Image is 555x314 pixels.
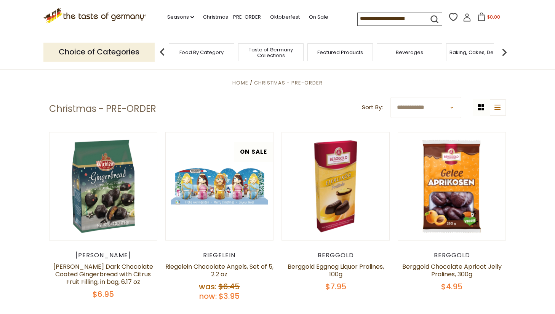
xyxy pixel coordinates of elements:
p: Choice of Categories [43,43,155,61]
a: Berggold Chocolate Apricot Jelly Pralines, 300g [402,262,502,279]
img: Riegelein Chocolate Angels, Set of 5, 2.2 oz [166,132,274,240]
label: Sort By: [362,103,383,112]
a: Riegelein Chocolate Angels, Set of 5, 2.2 oz [165,262,274,279]
img: next arrow [497,45,512,60]
a: Beverages [396,49,423,55]
a: [PERSON_NAME] Dark Chocolate Coated Gingerbread with Citrus Fruit Filling, in bag, 6.17 oz [53,262,153,286]
a: Baking, Cakes, Desserts [449,49,509,55]
a: Seasons [167,13,194,21]
img: Berggold Eggnog Liquor Pralines, 100g [282,132,390,240]
div: Berggold [281,252,390,259]
a: Oktoberfest [270,13,300,21]
a: Home [232,79,248,86]
a: Taste of Germany Collections [240,47,301,58]
a: On Sale [309,13,328,21]
img: Berggold Chocolate Apricot Jelly Pralines, 300g [398,132,506,240]
span: $4.95 [441,281,462,292]
div: Berggold [398,252,506,259]
span: $7.95 [325,281,346,292]
a: Berggold Eggnog Liquor Pralines, 100g [288,262,384,279]
h1: Christmas - PRE-ORDER [49,103,156,115]
label: Was: [199,281,216,292]
span: $6.45 [218,281,240,292]
a: Featured Products [317,49,363,55]
label: Now: [199,291,217,301]
span: $0.00 [487,14,500,20]
span: $6.95 [93,289,114,300]
div: Riegelein [165,252,274,259]
button: $0.00 [473,13,505,24]
a: Christmas - PRE-ORDER [203,13,261,21]
img: Wicklein Dark Chocolate Coated Gingerbread with Citrus Fruit Filling, in bag, 6.17 oz [50,132,157,240]
img: previous arrow [155,45,170,60]
span: $3.95 [219,291,240,301]
div: [PERSON_NAME] [49,252,158,259]
a: Christmas - PRE-ORDER [254,79,323,86]
a: Food By Category [179,49,224,55]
